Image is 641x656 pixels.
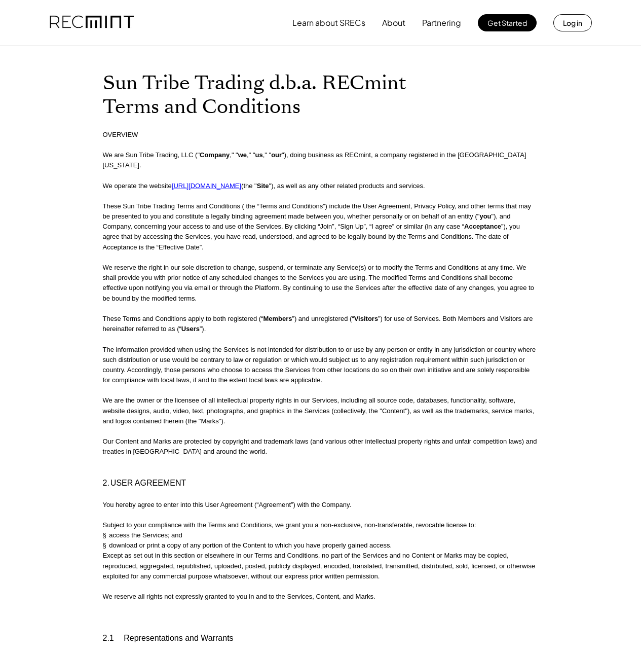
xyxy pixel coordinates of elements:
font: § [103,541,106,549]
font: We are Sun Tribe Trading, LLC (" [103,151,200,159]
button: Log in [553,14,592,31]
button: About [382,13,405,33]
font: access the Services; and [109,531,182,539]
font: Our Content and Marks are protected by copyright and trademark laws (and various other intellectu... [103,438,539,455]
strong: our [271,151,282,159]
a: [URL][DOMAIN_NAME] [172,180,241,190]
font: We reserve all rights not expressly granted to you in and to the Services, Content, and Marks. [103,593,375,600]
font: ," " [247,151,255,159]
font: ," " [263,151,271,159]
font: These Sun Tribe Trading Terms and Conditions ( the “Terms and Conditions”) include the User Agree... [103,202,457,210]
font: We reserve the right in our sole discretion to change, suspend, or terminate any Service(s) or to... [103,264,536,302]
img: recmint-logotype%403x.png [50,6,134,40]
font: We are the owner or the licensee of all intellectual property rights in our Services, including a... [103,396,536,424]
button: Get Started [478,14,537,31]
font: The information provided when using the Services is not intended for distribution to or use by an... [103,346,538,384]
font: ”) and unregistered (“ [292,315,354,322]
font: Representations and Warrants [124,634,233,642]
font: (the " [241,182,257,190]
font: Subject to your compliance with the Terms and Conditions, we grant you a non-exclusive, non-trans... [103,521,476,529]
strong: Site [257,182,269,190]
h1: Sun Tribe Trading d.b.a. RECmint Terms and Conditions [103,71,539,119]
font: . [139,161,141,169]
font: USER AGREEMENT [110,479,186,487]
font: § [103,531,106,539]
font: These Terms and Conditions apply to both registered (“ [103,315,263,322]
font: Except as set out in this section or elsewhere in our Terms and Conditions, no part of the Servic... [103,552,537,579]
font: You hereby agree to enter into this User Agreement (“Agreement”) with the Company. [103,501,352,508]
strong: we [238,151,247,159]
strong: Acceptance [464,223,501,230]
u: [URL][DOMAIN_NAME] [172,182,241,190]
font: download or print a copy of any portion of the Content to which you have properly gained access. [109,541,392,549]
font: "), as well as any other related products and services. [269,182,425,190]
strong: Members [263,315,292,322]
font: ," " [230,151,238,159]
strong: Visitors [354,315,378,322]
font: 2.1 [103,634,114,642]
font: ”). [200,325,206,333]
strong: us [255,151,263,159]
font: ”), you agree that by accessing the Services, you have read, understood, and agreed to be legally... [103,223,522,250]
button: Learn about SRECs [292,13,365,33]
button: Partnering [422,13,461,33]
strong: Company [200,151,230,159]
font: 2. [103,479,109,487]
strong: Users [181,325,200,333]
font: OVERVIEW [103,131,138,138]
font: "), doing business as RECmint, a company registered in the [GEOGRAPHIC_DATA][US_STATE] [103,151,526,169]
font: We operate the website [103,182,172,190]
strong: you [479,212,491,220]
